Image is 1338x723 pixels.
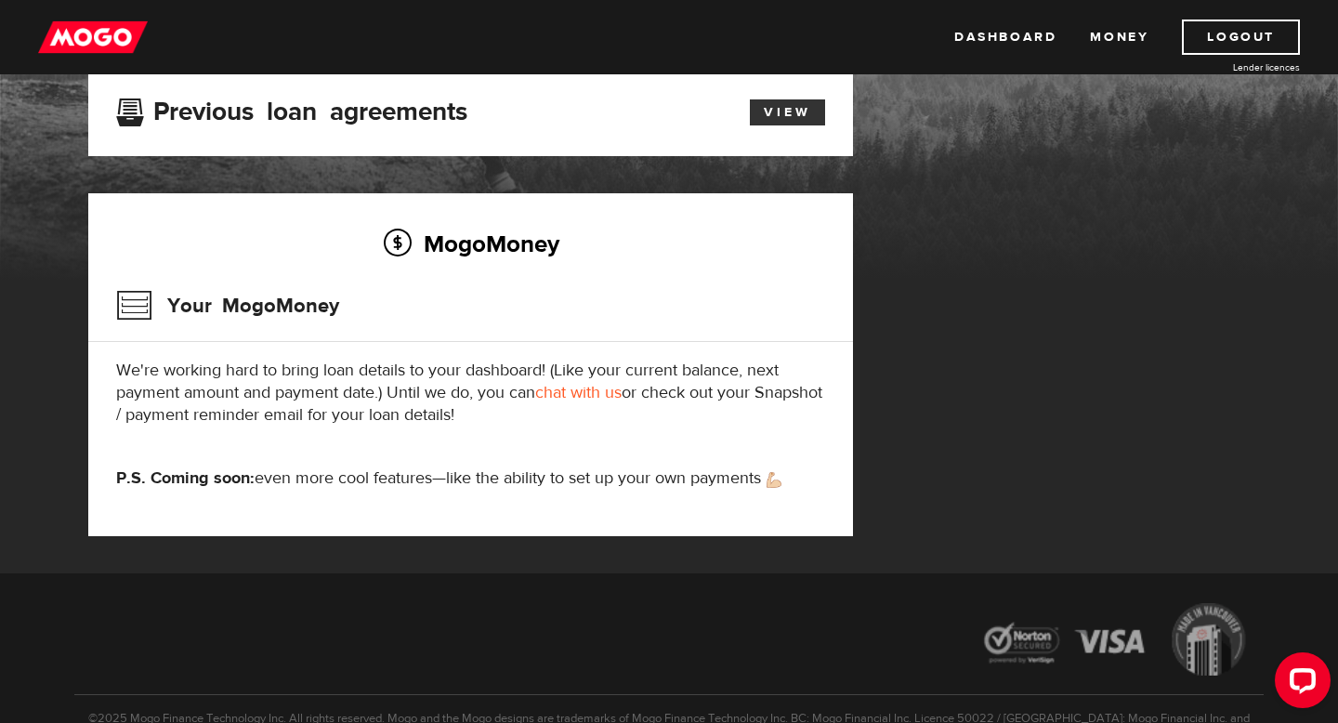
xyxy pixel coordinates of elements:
a: Logout [1182,20,1300,55]
h3: Your MogoMoney [116,282,339,330]
h3: Previous loan agreements [116,97,467,121]
h2: MogoMoney [116,224,825,263]
strong: P.S. Coming soon: [116,467,255,489]
img: legal-icons-92a2ffecb4d32d839781d1b4e4802d7b.png [966,589,1264,694]
a: Dashboard [954,20,1056,55]
img: mogo_logo-11ee424be714fa7cbb0f0f49df9e16ec.png [38,20,148,55]
a: Money [1090,20,1148,55]
img: strong arm emoji [767,472,781,488]
a: View [750,99,825,125]
a: chat with us [535,382,622,403]
p: We're working hard to bring loan details to your dashboard! (Like your current balance, next paym... [116,360,825,427]
a: Lender licences [1161,60,1300,74]
iframe: LiveChat chat widget [1260,645,1338,723]
p: even more cool features—like the ability to set up your own payments [116,467,825,490]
